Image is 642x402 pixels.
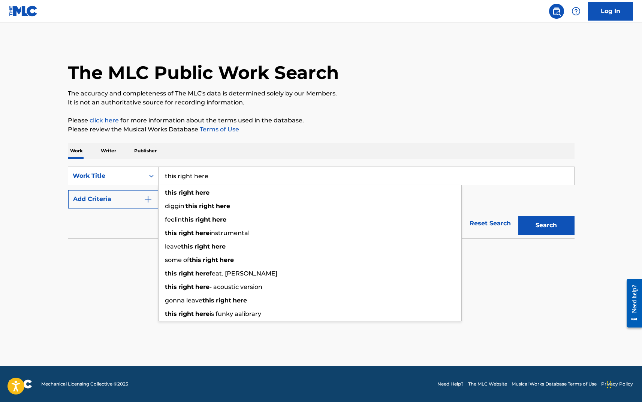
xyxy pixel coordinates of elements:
[552,7,561,16] img: search
[198,126,239,133] a: Terms of Use
[233,297,247,304] strong: here
[195,216,211,223] strong: right
[68,116,575,125] p: Please for more information about the terms used in the database.
[73,171,140,180] div: Work Title
[195,283,210,290] strong: here
[195,189,210,196] strong: here
[210,310,261,317] span: is funky aalibrary
[9,380,32,389] img: logo
[216,297,231,304] strong: right
[621,273,642,334] iframe: Resource Center
[41,381,128,387] span: Mechanical Licensing Collective © 2025
[165,243,181,250] span: leave
[199,202,214,210] strong: right
[437,381,464,387] a: Need Help?
[68,61,339,84] h1: The MLC Public Work Search
[518,216,575,235] button: Search
[165,283,177,290] strong: this
[181,243,193,250] strong: this
[144,195,153,204] img: 9d2ae6d4665cec9f34b9.svg
[178,270,194,277] strong: right
[178,310,194,317] strong: right
[165,297,202,304] span: gonna leave
[178,283,194,290] strong: right
[211,243,226,250] strong: here
[132,143,159,159] p: Publisher
[210,270,277,277] span: feat. [PERSON_NAME]
[99,143,118,159] p: Writer
[216,202,230,210] strong: here
[607,374,611,396] div: Drag
[210,283,262,290] span: - acoustic version
[203,256,218,264] strong: right
[165,310,177,317] strong: this
[165,216,182,223] span: feelin
[165,229,177,237] strong: this
[68,89,575,98] p: The accuracy and completeness of The MLC's data is determined solely by our Members.
[68,125,575,134] p: Please review the Musical Works Database
[512,381,597,387] a: Musical Works Database Terms of Use
[210,229,250,237] span: instrumental
[178,189,194,196] strong: right
[182,216,194,223] strong: this
[220,256,234,264] strong: here
[202,297,214,304] strong: this
[165,270,177,277] strong: this
[195,270,210,277] strong: here
[605,366,642,402] iframe: Chat Widget
[195,310,210,317] strong: here
[68,143,85,159] p: Work
[165,202,186,210] span: diggin'
[195,229,210,237] strong: here
[549,4,564,19] a: Public Search
[68,98,575,107] p: It is not an authoritative source for recording information.
[572,7,581,16] img: help
[601,381,633,387] a: Privacy Policy
[588,2,633,21] a: Log In
[90,117,119,124] a: click here
[68,167,575,238] form: Search Form
[189,256,201,264] strong: this
[569,4,584,19] div: Help
[165,256,189,264] span: some of
[178,229,194,237] strong: right
[165,189,177,196] strong: this
[68,190,159,208] button: Add Criteria
[466,215,515,232] a: Reset Search
[195,243,210,250] strong: right
[212,216,226,223] strong: here
[468,381,507,387] a: The MLC Website
[186,202,198,210] strong: this
[9,6,38,16] img: MLC Logo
